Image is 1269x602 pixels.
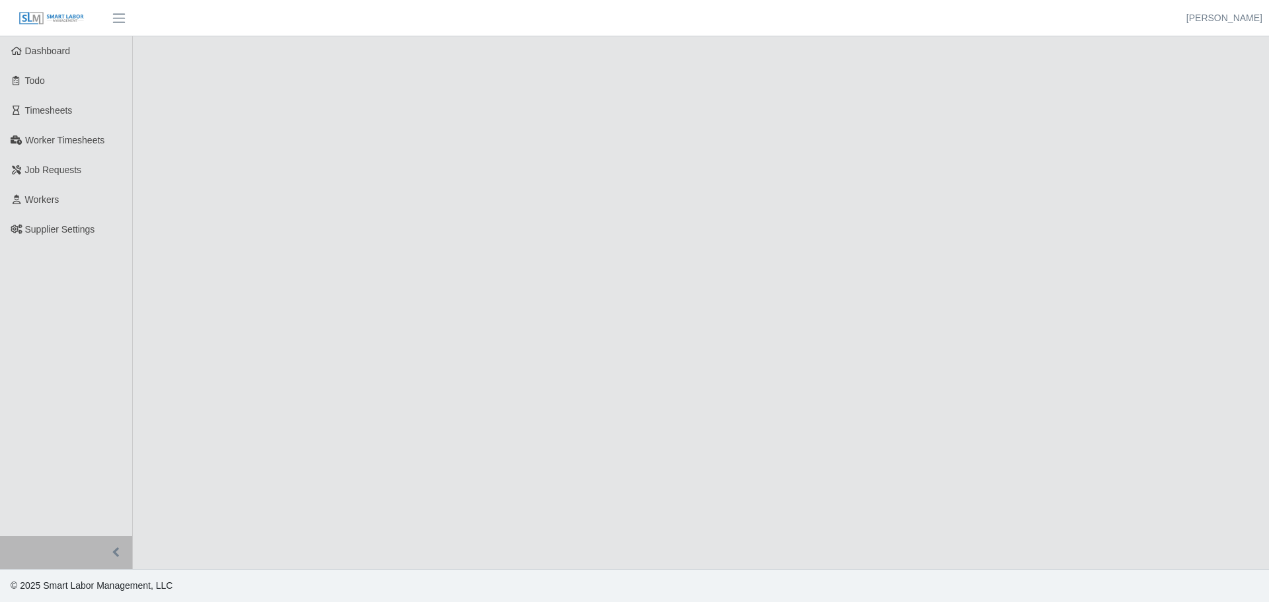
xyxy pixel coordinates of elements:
[25,135,104,145] span: Worker Timesheets
[19,11,85,26] img: SLM Logo
[1186,11,1262,25] a: [PERSON_NAME]
[25,46,71,56] span: Dashboard
[25,165,82,175] span: Job Requests
[25,224,95,235] span: Supplier Settings
[25,194,59,205] span: Workers
[11,580,173,591] span: © 2025 Smart Labor Management, LLC
[25,105,73,116] span: Timesheets
[25,75,45,86] span: Todo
